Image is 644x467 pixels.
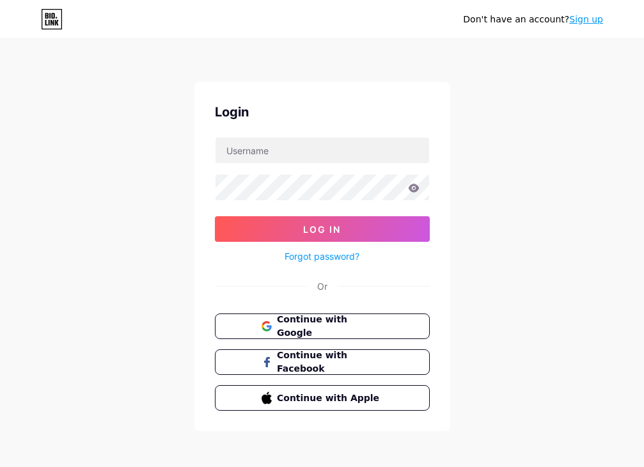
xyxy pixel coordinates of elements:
[277,392,382,405] span: Continue with Apple
[215,102,430,122] div: Login
[215,385,430,411] button: Continue with Apple
[569,14,603,24] a: Sign up
[215,349,430,375] button: Continue with Facebook
[463,13,603,26] div: Don't have an account?
[317,280,327,293] div: Or
[303,224,341,235] span: Log In
[216,138,429,163] input: Username
[215,216,430,242] button: Log In
[277,313,382,340] span: Continue with Google
[277,349,382,376] span: Continue with Facebook
[215,313,430,339] button: Continue with Google
[285,249,359,263] a: Forgot password?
